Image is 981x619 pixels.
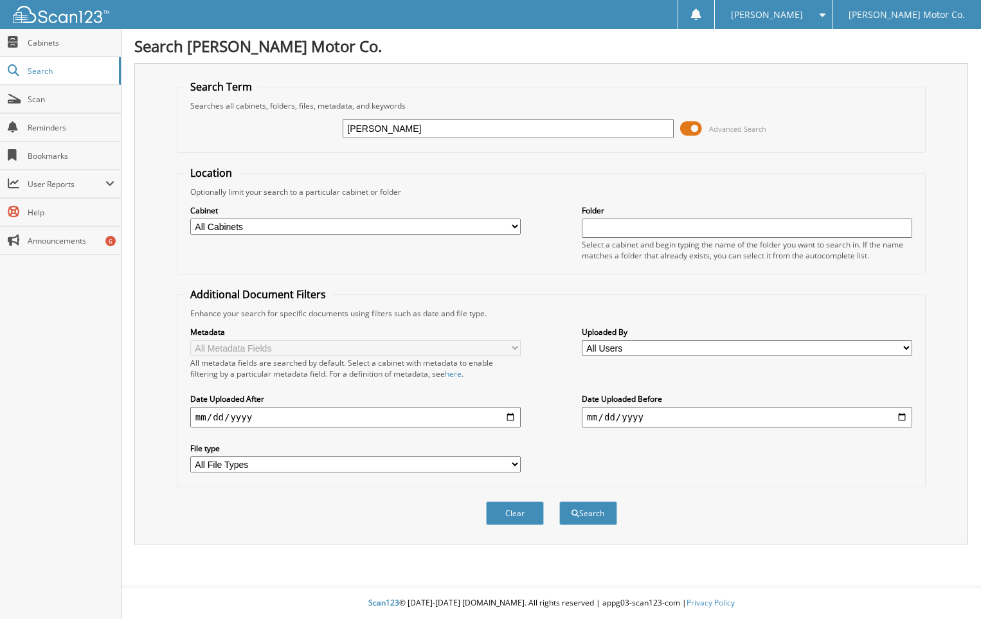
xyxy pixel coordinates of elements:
h1: Search [PERSON_NAME] Motor Co. [134,35,968,57]
span: Cabinets [28,37,114,48]
span: Search [28,66,113,76]
button: Clear [486,501,544,525]
div: 6 [105,236,116,246]
div: All metadata fields are searched by default. Select a cabinet with metadata to enable filtering b... [190,357,521,379]
div: © [DATE]-[DATE] [DOMAIN_NAME]. All rights reserved | appg03-scan123-com | [122,588,981,619]
div: Optionally limit your search to a particular cabinet or folder [184,186,919,197]
a: Privacy Policy [687,597,735,608]
iframe: Chat Widget [917,557,981,619]
span: Scan [28,94,114,105]
label: Date Uploaded Before [582,393,912,404]
input: end [582,407,912,427]
label: Cabinet [190,205,521,216]
div: Searches all cabinets, folders, files, metadata, and keywords [184,100,919,111]
div: Select a cabinet and begin typing the name of the folder you want to search in. If the name match... [582,239,912,261]
span: Reminders [28,122,114,133]
legend: Additional Document Filters [184,287,332,301]
button: Search [559,501,617,525]
span: Advanced Search [709,124,766,134]
label: Folder [582,205,912,216]
input: start [190,407,521,427]
label: File type [190,443,521,454]
span: Announcements [28,235,114,246]
legend: Location [184,166,239,180]
span: Bookmarks [28,150,114,161]
label: Date Uploaded After [190,393,521,404]
span: [PERSON_NAME] [731,11,803,19]
div: Enhance your search for specific documents using filters such as date and file type. [184,308,919,319]
span: User Reports [28,179,105,190]
legend: Search Term [184,80,258,94]
span: Scan123 [368,597,399,608]
label: Metadata [190,327,521,337]
span: [PERSON_NAME] Motor Co. [849,11,965,19]
a: here [445,368,462,379]
span: Help [28,207,114,218]
label: Uploaded By [582,327,912,337]
img: scan123-logo-white.svg [13,6,109,23]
